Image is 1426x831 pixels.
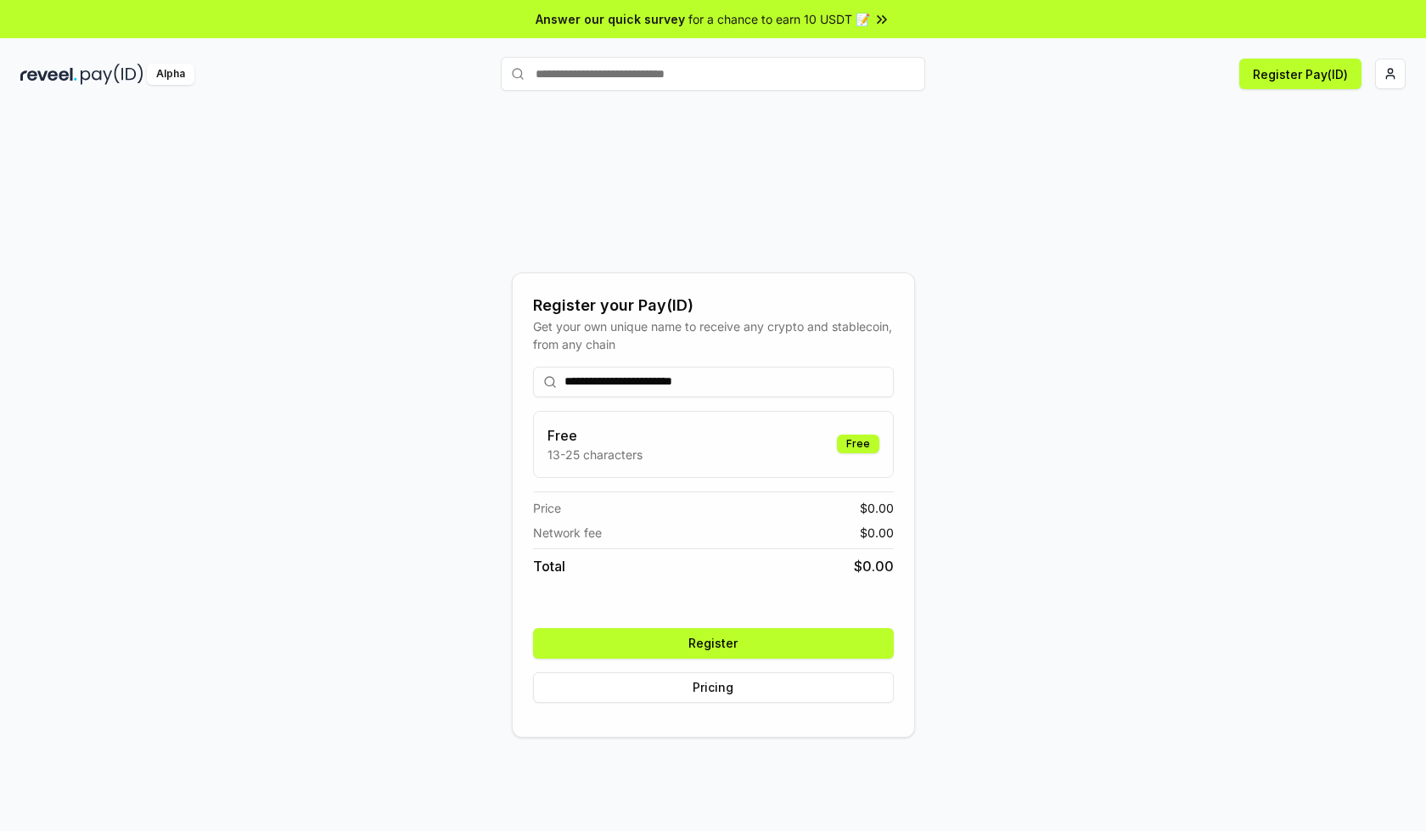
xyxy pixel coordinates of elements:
span: for a chance to earn 10 USDT 📝 [688,10,870,28]
img: reveel_dark [20,64,77,85]
button: Pricing [533,672,894,703]
img: pay_id [81,64,143,85]
div: Register your Pay(ID) [533,294,894,317]
h3: Free [547,425,643,446]
span: $ 0.00 [860,499,894,517]
button: Register [533,628,894,659]
span: Answer our quick survey [536,10,685,28]
span: $ 0.00 [860,524,894,542]
span: Total [533,556,565,576]
span: Price [533,499,561,517]
span: Network fee [533,524,602,542]
div: Alpha [147,64,194,85]
p: 13-25 characters [547,446,643,463]
span: $ 0.00 [854,556,894,576]
button: Register Pay(ID) [1239,59,1361,89]
div: Get your own unique name to receive any crypto and stablecoin, from any chain [533,317,894,353]
div: Free [837,435,879,453]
